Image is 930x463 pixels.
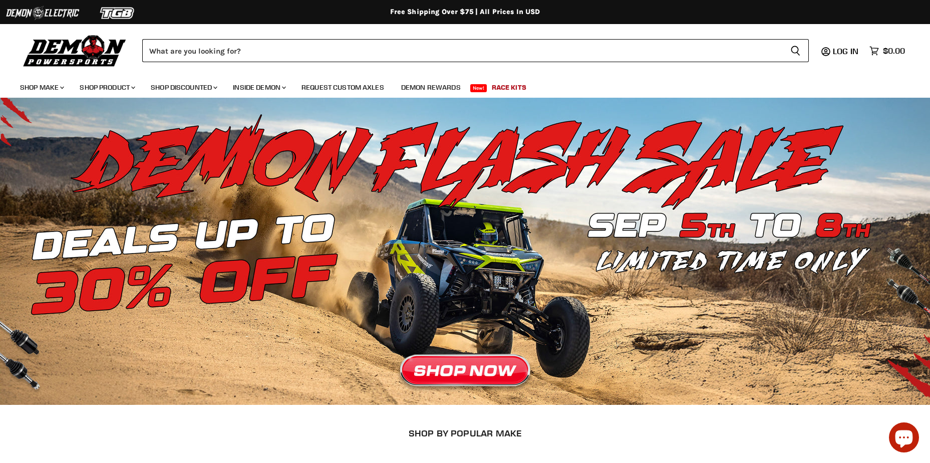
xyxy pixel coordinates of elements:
[484,77,534,98] a: Race Kits
[828,47,864,56] a: Log in
[833,46,858,56] span: Log in
[142,39,782,62] input: Search
[142,39,809,62] form: Product
[13,77,70,98] a: Shop Make
[5,4,80,23] img: Demon Electric Logo 2
[20,33,130,68] img: Demon Powersports
[394,77,468,98] a: Demon Rewards
[80,4,155,23] img: TGB Logo 2
[883,46,905,56] span: $0.00
[294,77,392,98] a: Request Custom Axles
[225,77,292,98] a: Inside Demon
[782,39,809,62] button: Search
[864,44,910,58] a: $0.00
[143,77,223,98] a: Shop Discounted
[470,84,487,92] span: New!
[65,8,866,17] div: Free Shipping Over $75 | All Prices In USD
[13,73,902,98] ul: Main menu
[72,77,141,98] a: Shop Product
[77,428,853,438] h2: SHOP BY POPULAR MAKE
[886,422,922,455] inbox-online-store-chat: Shopify online store chat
